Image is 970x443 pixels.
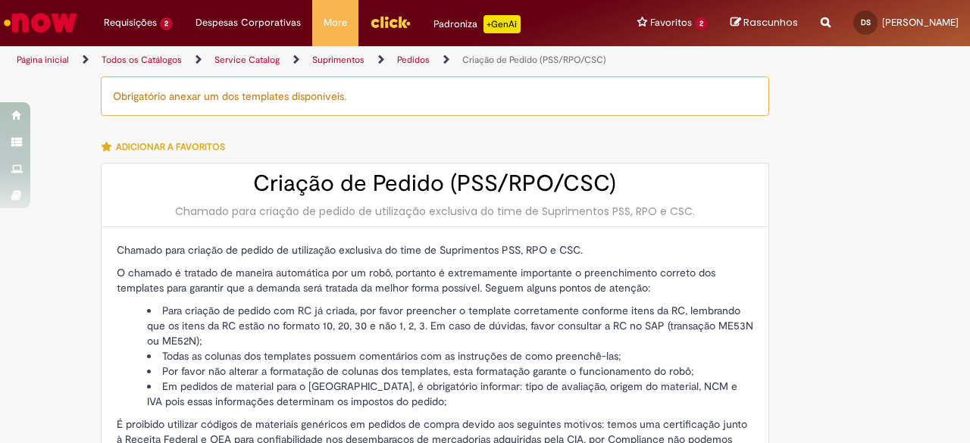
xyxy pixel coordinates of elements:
[117,204,753,219] div: Chamado para criação de pedido de utilização exclusiva do time de Suprimentos PSS, RPO e CSC.
[861,17,871,27] span: DS
[101,131,233,163] button: Adicionar a Favoritos
[102,54,182,66] a: Todos os Catálogos
[370,11,411,33] img: click_logo_yellow_360x200.png
[731,16,798,30] a: Rascunhos
[650,15,692,30] span: Favoritos
[433,15,521,33] div: Padroniza
[196,15,301,30] span: Despesas Corporativas
[462,54,606,66] a: Criação de Pedido (PSS/RPO/CSC)
[11,46,635,74] ul: Trilhas de página
[147,348,753,363] li: Todas as colunas dos templates possuem comentários com as instruções de como preenchê-las;
[882,16,959,29] span: [PERSON_NAME]
[117,242,753,257] p: Chamado para criação de pedido de utilização exclusiva do time de Suprimentos PSS, RPO e CSC.
[160,17,173,30] span: 2
[104,15,157,30] span: Requisições
[312,54,365,66] a: Suprimentos
[147,363,753,379] li: Por favor não alterar a formatação de colunas dos templates, esta formatação garante o funcioname...
[117,171,753,196] h2: Criação de Pedido (PSS/RPO/CSC)
[147,303,753,348] li: Para criação de pedido com RC já criada, por favor preencher o template corretamente conforme ite...
[101,76,769,116] div: Obrigatório anexar um dos templates disponíveis.
[214,54,280,66] a: Service Catalog
[147,379,753,409] li: Em pedidos de material para o [GEOGRAPHIC_DATA], é obrigatório informar: tipo de avaliação, orige...
[695,17,708,30] span: 2
[397,54,430,66] a: Pedidos
[117,265,753,295] p: O chamado é tratado de maneira automática por um robô, portanto é extremamente importante o preen...
[116,141,225,153] span: Adicionar a Favoritos
[17,54,69,66] a: Página inicial
[324,15,347,30] span: More
[2,8,80,38] img: ServiceNow
[743,15,798,30] span: Rascunhos
[483,15,521,33] p: +GenAi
